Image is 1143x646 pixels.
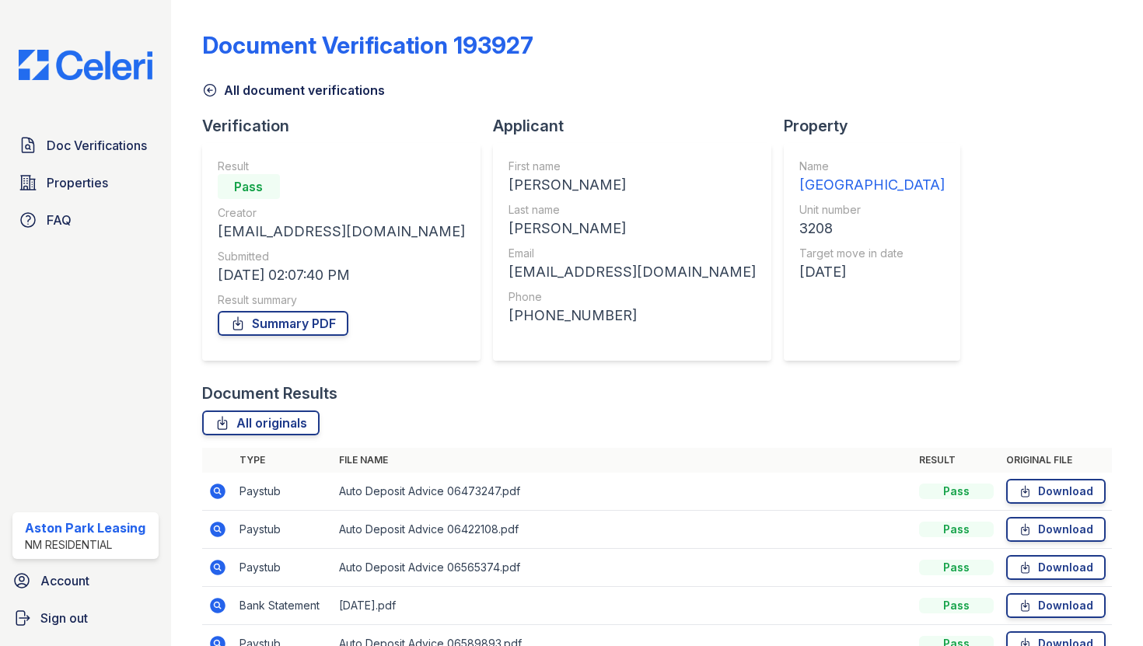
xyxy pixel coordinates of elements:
iframe: chat widget [1078,584,1127,630]
span: Doc Verifications [47,136,147,155]
th: Type [233,448,333,473]
a: Account [6,565,165,596]
a: FAQ [12,204,159,236]
div: Target move in date [799,246,945,261]
span: Sign out [40,609,88,627]
th: Original file [1000,448,1112,473]
td: Auto Deposit Advice 06473247.pdf [333,473,913,511]
a: Summary PDF [218,311,348,336]
div: Last name [509,202,756,218]
div: Creator [218,205,465,221]
span: Properties [47,173,108,192]
td: Auto Deposit Advice 06565374.pdf [333,549,913,587]
div: Name [799,159,945,174]
div: Document Results [202,382,337,404]
a: Doc Verifications [12,130,159,161]
a: Properties [12,167,159,198]
div: [DATE] [799,261,945,283]
div: Pass [218,174,280,199]
div: Aston Park Leasing [25,519,145,537]
a: All document verifications [202,81,385,100]
a: Download [1006,593,1106,618]
div: Result [218,159,465,174]
div: [EMAIL_ADDRESS][DOMAIN_NAME] [509,261,756,283]
a: Download [1006,517,1106,542]
td: Paystub [233,549,333,587]
div: [PERSON_NAME] [509,174,756,196]
td: Paystub [233,473,333,511]
div: Unit number [799,202,945,218]
img: CE_Logo_Blue-a8612792a0a2168367f1c8372b55b34899dd931a85d93a1a3d3e32e68fde9ad4.png [6,50,165,80]
a: Download [1006,555,1106,580]
a: Download [1006,479,1106,504]
div: Result summary [218,292,465,308]
a: All originals [202,410,320,435]
div: First name [509,159,756,174]
div: Pass [919,484,994,499]
div: Email [509,246,756,261]
div: NM Residential [25,537,145,553]
td: [DATE].pdf [333,587,913,625]
span: Account [40,571,89,590]
div: Submitted [218,249,465,264]
div: [GEOGRAPHIC_DATA] [799,174,945,196]
div: [PERSON_NAME] [509,218,756,239]
div: Document Verification 193927 [202,31,533,59]
div: [PHONE_NUMBER] [509,305,756,326]
div: Pass [919,560,994,575]
span: FAQ [47,211,72,229]
th: Result [913,448,1000,473]
td: Bank Statement [233,587,333,625]
div: Pass [919,598,994,613]
div: 3208 [799,218,945,239]
div: Property [784,115,973,137]
div: Applicant [493,115,784,137]
div: [EMAIL_ADDRESS][DOMAIN_NAME] [218,221,465,243]
div: Verification [202,115,493,137]
a: Name [GEOGRAPHIC_DATA] [799,159,945,196]
td: Auto Deposit Advice 06422108.pdf [333,511,913,549]
div: Phone [509,289,756,305]
div: Pass [919,522,994,537]
th: File name [333,448,913,473]
td: Paystub [233,511,333,549]
div: [DATE] 02:07:40 PM [218,264,465,286]
a: Sign out [6,602,165,634]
